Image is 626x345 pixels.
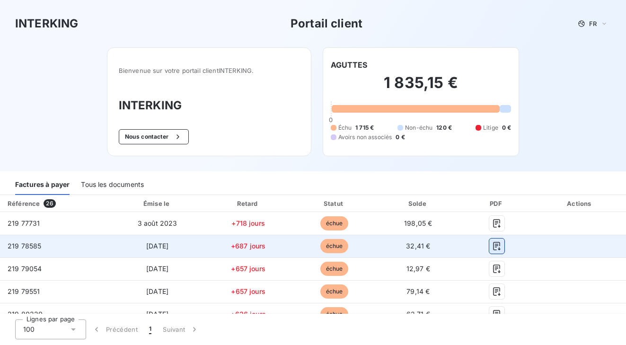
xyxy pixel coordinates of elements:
[320,284,349,299] span: échue
[406,265,430,273] span: 12,97 €
[138,219,177,227] span: 3 août 2023
[294,199,375,208] div: Statut
[8,219,40,227] span: 219 77731
[331,59,368,71] h6: AGUTTES
[502,124,511,132] span: 0 €
[404,219,432,227] span: 198,05 €
[320,262,349,276] span: échue
[149,325,151,334] span: 1
[15,15,78,32] h3: INTERKING
[112,199,203,208] div: Émise le
[406,310,430,318] span: 62,71 €
[8,265,42,273] span: 219 79054
[8,242,41,250] span: 219 78585
[15,175,70,195] div: Factures à payer
[157,319,205,339] button: Suivant
[86,319,143,339] button: Précédent
[355,124,374,132] span: 1 715 €
[119,97,300,114] h3: INTERKING
[81,175,144,195] div: Tous les documents
[483,124,498,132] span: Litige
[143,319,157,339] button: 1
[8,287,40,295] span: 219 79551
[44,199,55,208] span: 26
[461,199,532,208] div: PDF
[320,216,349,230] span: échue
[338,133,392,142] span: Avoirs non associés
[320,307,349,321] span: échue
[436,124,452,132] span: 120 €
[8,310,43,318] span: 219 80220
[379,199,458,208] div: Solde
[119,67,300,74] span: Bienvenue sur votre portail client INTERKING .
[146,310,168,318] span: [DATE]
[405,124,432,132] span: Non-échu
[146,287,168,295] span: [DATE]
[231,287,265,295] span: +657 jours
[320,239,349,253] span: échue
[230,310,266,318] span: +626 jours
[207,199,290,208] div: Retard
[338,124,352,132] span: Échu
[231,265,265,273] span: +657 jours
[119,129,189,144] button: Nous contacter
[146,242,168,250] span: [DATE]
[329,116,333,124] span: 0
[146,265,168,273] span: [DATE]
[331,73,511,102] h2: 1 835,15 €
[23,325,35,334] span: 100
[396,133,405,142] span: 0 €
[589,20,597,27] span: FR
[406,287,430,295] span: 79,14 €
[291,15,362,32] h3: Portail client
[536,199,624,208] div: Actions
[231,219,265,227] span: +718 jours
[231,242,266,250] span: +687 jours
[8,200,40,207] div: Référence
[406,242,430,250] span: 32,41 €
